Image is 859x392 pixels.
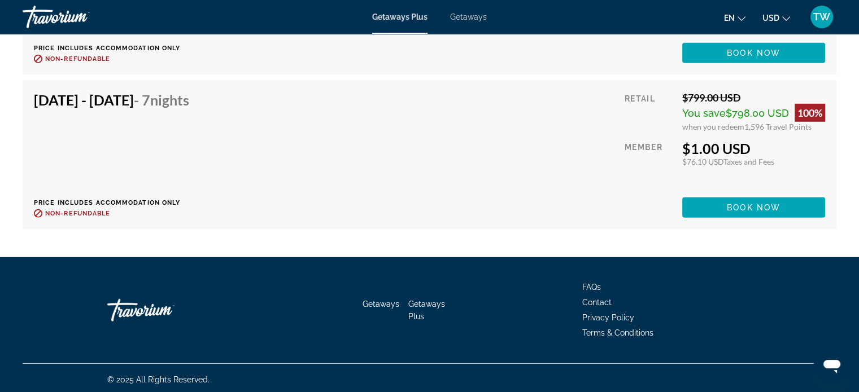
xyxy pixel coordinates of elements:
div: Member [625,140,674,189]
h4: [DATE] - [DATE] [34,91,189,108]
div: Retail [625,91,674,131]
p: Price includes accommodation only [34,199,198,206]
div: $76.10 USD [682,157,825,166]
span: Non-refundable [45,210,110,217]
a: Travorium [23,2,136,32]
span: en [724,14,735,23]
a: Getaways Plus [372,12,428,21]
a: Contact [582,298,612,307]
span: 1,596 Travel Points [744,122,812,131]
a: Privacy Policy [582,313,634,322]
span: Book now [727,49,780,58]
a: Getaways Plus [408,299,445,321]
div: $1.00 USD [682,140,825,157]
span: Taxes and Fees [723,157,774,166]
p: Price includes accommodation only [34,45,198,52]
span: USD [762,14,779,23]
span: - 7 [134,91,189,108]
span: TW [813,11,830,23]
a: FAQs [582,283,601,292]
div: $799.00 USD [682,91,825,104]
span: $798.00 USD [726,107,789,119]
button: Book now [682,197,825,218]
span: Nights [150,91,189,108]
div: 100% [795,104,825,122]
button: Change language [724,10,745,26]
span: © 2025 All Rights Reserved. [107,375,210,384]
span: when you redeem [682,122,744,131]
span: Non-refundable [45,55,110,63]
span: You save [682,107,726,119]
a: Terms & Conditions [582,328,653,337]
button: Change currency [762,10,790,26]
button: Book now [682,43,825,63]
iframe: Button to launch messaging window [814,347,850,383]
a: Getaways [363,299,399,309]
a: Travorium [107,293,220,327]
a: Getaways [450,12,487,21]
button: User Menu [807,5,836,29]
span: Book now [727,203,780,212]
